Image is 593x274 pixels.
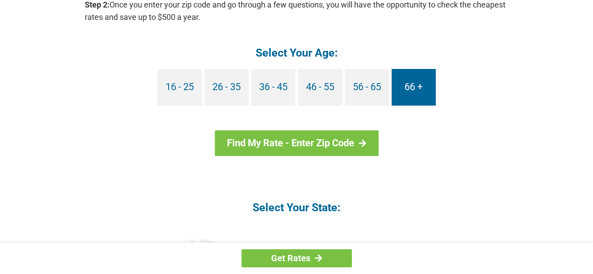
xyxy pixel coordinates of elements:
[345,69,389,106] a: 56 - 65
[392,69,436,106] a: 66 +
[242,249,352,267] a: Get Rates
[85,200,509,215] h4: Select Your State:
[298,69,342,106] a: 46 - 55
[204,69,249,106] a: 26 - 35
[251,69,295,106] a: 36 - 45
[158,69,202,106] a: 16 - 25
[215,130,378,156] a: Find My Rate - Enter Zip Code
[85,46,509,60] h4: Select Your Age:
